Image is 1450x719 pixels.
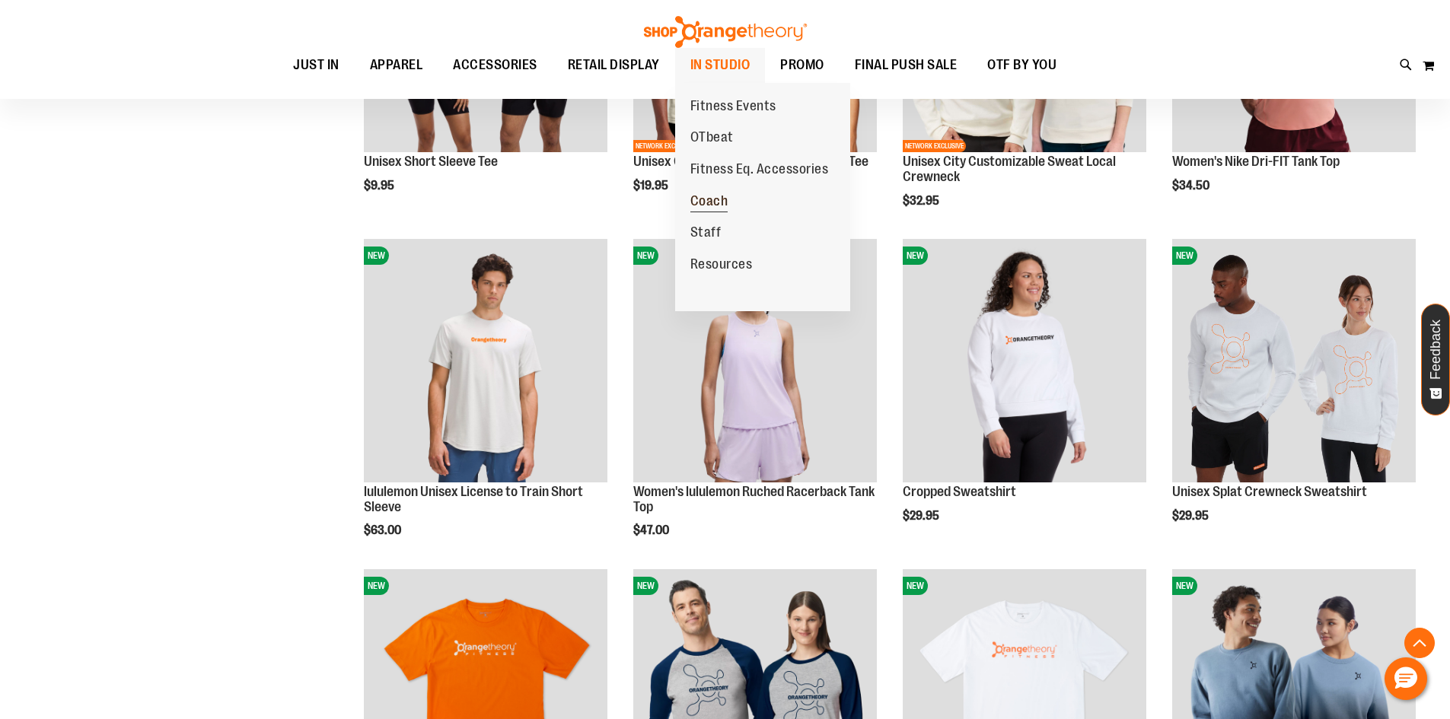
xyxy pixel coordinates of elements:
span: $47.00 [633,523,671,537]
span: APPAREL [370,48,423,82]
span: FINAL PUSH SALE [855,48,958,82]
span: NEW [903,577,928,595]
span: Fitness Eq. Accessories [690,161,829,180]
a: ACCESSORIES [438,48,553,83]
a: Unisex Splat Crewneck SweatshirtNEW [1172,239,1416,485]
a: PROMO [765,48,840,83]
a: Resources [675,249,768,281]
img: Unisex Splat Crewneck Sweatshirt [1172,239,1416,482]
button: Back To Top [1404,628,1435,658]
span: Resources [690,256,753,275]
span: OTF BY YOU [987,48,1056,82]
span: NEW [364,577,389,595]
span: NETWORK EXCLUSIVE [633,140,696,152]
a: Staff [675,217,737,249]
span: RETAIL DISPLAY [568,48,660,82]
a: Front of 2024 Q3 Balanced Basic Womens Cropped SweatshirtNEW [903,239,1146,485]
a: Unisex Short Sleeve Tee [364,154,498,169]
ul: IN STUDIO [675,83,850,311]
span: PROMO [780,48,824,82]
span: OTbeat [690,129,734,148]
a: Unisex Splat Crewneck Sweatshirt [1172,484,1367,499]
span: $63.00 [364,523,403,537]
img: Women's lululemon Ruched Racerback Tank Top [633,239,877,482]
span: $19.95 [633,179,671,192]
div: product [1165,231,1423,562]
img: Front of 2024 Q3 Balanced Basic Womens Cropped Sweatshirt [903,239,1146,482]
a: RETAIL DISPLAY [553,48,675,83]
a: Coach [675,186,744,218]
span: NEW [903,247,928,265]
span: NEW [364,247,389,265]
span: $29.95 [903,509,942,523]
a: Women's lululemon Ruched Racerback Tank TopNEW [633,239,877,485]
button: Hello, have a question? Let’s chat. [1385,657,1427,700]
a: lululemon Unisex License to Train Short Sleeve [364,484,583,514]
a: Cropped Sweatshirt [903,484,1016,499]
a: IN STUDIO [675,48,766,83]
a: FINAL PUSH SALE [840,48,973,83]
button: Feedback - Show survey [1421,304,1450,415]
span: NEW [1172,577,1197,595]
a: Unisex City Customizable Sweat Local Tee [633,154,868,169]
a: JUST IN [278,48,355,82]
span: Fitness Events [690,98,776,117]
span: NEW [1172,247,1197,265]
span: $29.95 [1172,509,1211,523]
div: product [356,231,615,576]
a: Unisex City Customizable Sweat Local Crewneck [903,154,1116,184]
span: $32.95 [903,194,942,208]
span: JUST IN [293,48,339,82]
a: Women's Nike Dri-FIT Tank Top [1172,154,1340,169]
a: Fitness Eq. Accessories [675,154,844,186]
a: APPAREL [355,48,438,83]
span: Feedback [1429,320,1443,380]
a: lululemon Unisex License to Train Short SleeveNEW [364,239,607,485]
span: NEW [633,577,658,595]
span: NETWORK EXCLUSIVE [903,140,966,152]
span: Coach [690,193,728,212]
span: $34.50 [1172,179,1212,192]
a: OTbeat [675,122,749,154]
img: Shop Orangetheory [642,16,809,48]
span: ACCESSORIES [453,48,537,82]
span: $9.95 [364,179,397,192]
div: product [895,231,1154,562]
img: lululemon Unisex License to Train Short Sleeve [364,239,607,482]
div: product [626,231,884,576]
a: OTF BY YOU [972,48,1072,83]
a: Fitness Events [675,91,792,122]
span: IN STUDIO [690,48,750,82]
span: NEW [633,247,658,265]
span: Staff [690,224,722,243]
a: Women's lululemon Ruched Racerback Tank Top [633,484,875,514]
